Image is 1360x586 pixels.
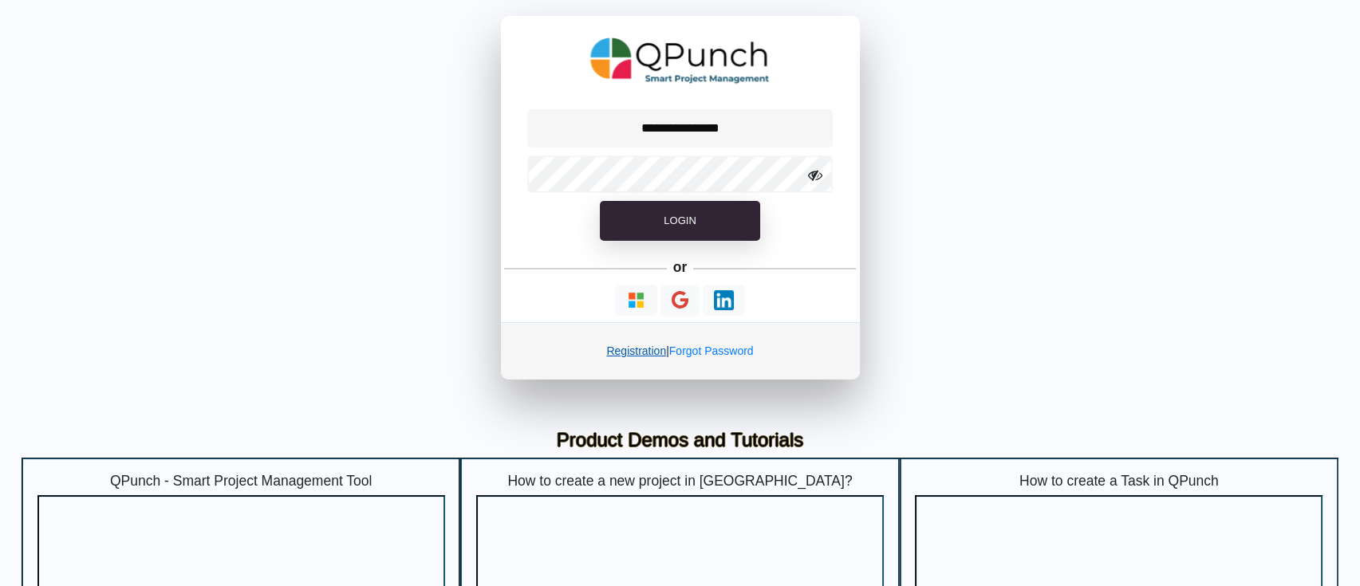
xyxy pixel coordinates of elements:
h3: Product Demos and Tutorials [34,429,1326,452]
h5: or [670,257,690,279]
h5: How to create a new project in [GEOGRAPHIC_DATA]? [476,473,884,490]
img: Loading... [626,290,646,310]
span: Login [664,214,696,226]
div: | [501,322,860,380]
h5: QPunch - Smart Project Management Tool [37,473,445,490]
img: Loading... [714,290,734,310]
button: Continue With Microsoft Azure [615,285,657,316]
a: Forgot Password [669,344,754,357]
button: Continue With Google [660,285,700,317]
button: Continue With LinkedIn [703,285,745,316]
button: Login [600,201,759,241]
a: Registration [606,344,666,357]
img: QPunch [590,32,770,89]
h5: How to create a Task in QPunch [915,473,1323,490]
